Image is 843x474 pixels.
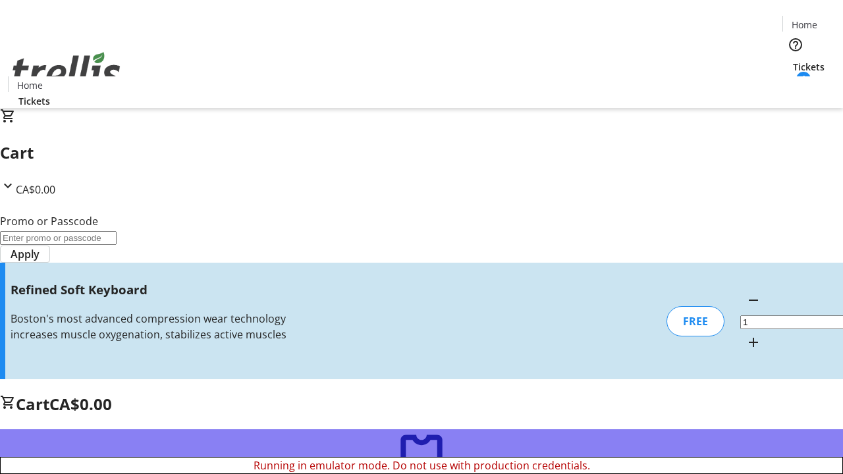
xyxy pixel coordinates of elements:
[792,18,817,32] span: Home
[11,311,298,342] div: Boston's most advanced compression wear technology increases muscle oxygenation, stabilizes activ...
[740,287,767,313] button: Decrement by one
[782,60,835,74] a: Tickets
[11,280,298,299] h3: Refined Soft Keyboard
[8,38,125,103] img: Orient E2E Organization Z0uBci4IhH's Logo
[16,182,55,197] span: CA$0.00
[9,78,51,92] a: Home
[49,393,112,415] span: CA$0.00
[11,246,40,262] span: Apply
[666,306,724,336] div: FREE
[17,78,43,92] span: Home
[782,32,809,58] button: Help
[782,74,809,100] button: Cart
[18,94,50,108] span: Tickets
[793,60,825,74] span: Tickets
[740,329,767,355] button: Increment by one
[783,18,825,32] a: Home
[8,94,61,108] a: Tickets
